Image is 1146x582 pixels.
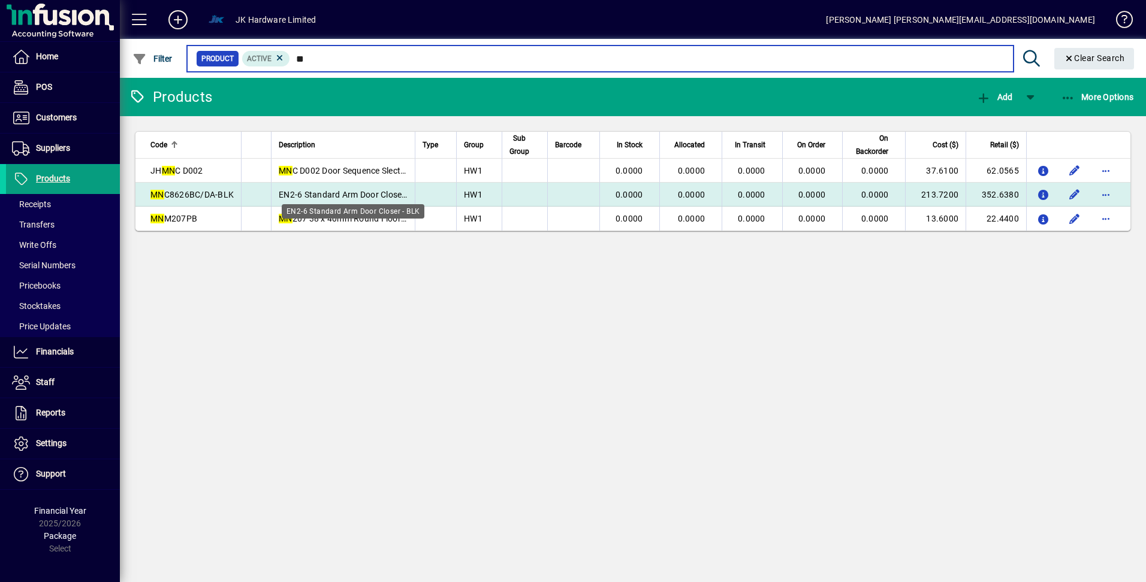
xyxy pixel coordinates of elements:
span: Financial Year [34,506,86,516]
em: MN [162,166,176,175]
span: Settings [36,438,67,448]
span: HW1 [464,214,482,223]
span: 0.0000 [798,190,826,199]
div: In Transit [729,138,776,151]
button: Clear [1054,48,1135,69]
span: Receipts [12,199,51,209]
span: 0.0000 [738,166,765,175]
mat-chip: Activation Status: Active [242,51,290,66]
div: Allocated [667,138,716,151]
span: 0.0000 [616,214,643,223]
div: In Stock [607,138,653,151]
a: Transfers [6,214,120,235]
div: Group [464,138,494,151]
button: Add [973,86,1015,108]
td: 213.7200 [905,183,966,207]
button: Edit [1065,209,1084,228]
span: 0.0000 [616,190,643,199]
span: 0.0000 [678,214,705,223]
em: MN [279,214,292,223]
div: Sub Group [509,132,540,158]
span: Write Offs [12,240,56,250]
span: Code [150,138,167,151]
span: More Options [1061,92,1134,102]
div: [PERSON_NAME] [PERSON_NAME][EMAIL_ADDRESS][DOMAIN_NAME] [826,10,1095,29]
span: Transfers [12,220,55,229]
button: Edit [1065,185,1084,204]
span: Price Updates [12,322,71,331]
span: 0.0000 [738,190,765,199]
a: Support [6,459,120,489]
div: On Backorder [850,132,899,158]
span: M207PB [150,214,197,223]
a: Reports [6,398,120,428]
span: 0.0000 [861,166,889,175]
div: Products [129,87,212,107]
span: 0.0000 [798,214,826,223]
span: Add [976,92,1012,102]
div: EN2-6 Standard Arm Door Closer - BLK [282,204,424,219]
em: MN [150,190,164,199]
span: Allocated [674,138,705,151]
span: 0.0000 [678,166,705,175]
span: Financials [36,347,74,356]
span: Customers [36,113,77,122]
span: Pricebooks [12,281,61,290]
span: Barcode [555,138,581,151]
span: C8626BC/DA-BLK [150,190,234,199]
div: Code [150,138,234,151]
a: POS [6,72,120,102]
span: HW1 [464,166,482,175]
span: Products [36,174,70,183]
span: Type [423,138,438,151]
a: Settings [6,429,120,459]
div: JK Hardware Limited [236,10,316,29]
span: 0.0000 [616,166,643,175]
span: In Transit [735,138,765,151]
span: 0.0000 [798,166,826,175]
span: JH C D002 [150,166,203,175]
td: 22.4400 [966,207,1026,231]
span: Serial Numbers [12,260,76,270]
span: 0.0000 [678,190,705,199]
span: On Order [797,138,825,151]
span: Active [247,54,272,63]
span: 0.0000 [738,214,765,223]
a: Financials [6,337,120,367]
a: Write Offs [6,235,120,255]
span: POS [36,82,52,92]
em: MN [279,166,292,175]
span: 0.0000 [861,190,889,199]
td: 37.6100 [905,159,966,183]
span: Product [201,53,234,65]
span: Support [36,469,66,478]
span: Package [44,531,76,541]
div: Description [279,138,408,151]
a: Knowledge Base [1107,2,1131,41]
em: MN [150,214,164,223]
a: Home [6,42,120,72]
span: 0.0000 [861,214,889,223]
button: Add [159,9,197,31]
a: Receipts [6,194,120,214]
button: Profile [197,9,236,31]
span: Clear Search [1064,53,1125,63]
button: Filter [129,48,176,69]
div: On Order [790,138,836,151]
td: 62.0565 [966,159,1026,183]
span: C D002 Door Sequence Slector [279,166,409,175]
button: More Options [1058,86,1137,108]
a: Pricebooks [6,275,120,296]
td: 13.6000 [905,207,966,231]
span: EN2-6 Standard Arm Door Closer - BLK [279,190,427,199]
span: Home [36,51,58,61]
a: Staff [6,368,120,398]
span: In Stock [617,138,643,151]
span: Stocktakes [12,301,61,311]
span: Staff [36,377,55,387]
span: Reports [36,408,65,417]
span: Retail ($) [990,138,1019,151]
a: Stocktakes [6,296,120,316]
span: Cost ($) [933,138,958,151]
span: Sub Group [509,132,529,158]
